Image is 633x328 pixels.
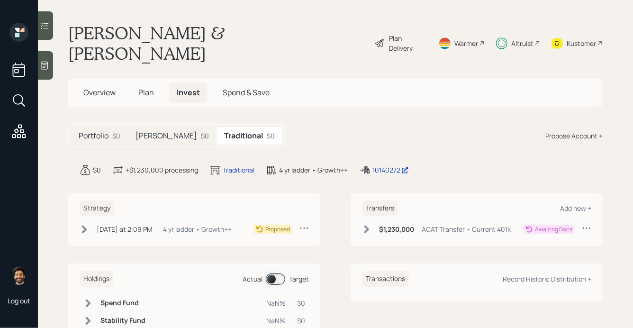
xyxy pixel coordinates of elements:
[266,316,286,326] div: NaN%
[297,298,305,308] div: $0
[372,165,409,175] div: 10140272
[100,299,145,307] h6: Spend Fund
[265,225,290,234] div: Proposed
[100,317,145,325] h6: Stability Fund
[560,204,591,213] div: Add new +
[297,316,305,326] div: $0
[138,87,154,98] span: Plan
[223,165,254,175] div: Traditional
[279,165,348,175] div: 4 yr ladder • Growth++
[224,131,263,140] h5: Traditional
[163,224,232,234] div: 4 yr ladder • Growth++
[223,87,270,98] span: Spend & Save
[136,131,197,140] h5: [PERSON_NAME]
[177,87,200,98] span: Invest
[97,224,153,234] div: [DATE] at 2:09 PM
[511,38,534,48] div: Altruist
[567,38,596,48] div: Kustomer
[112,131,120,141] div: $0
[389,33,427,53] div: Plan Delivery
[93,165,101,175] div: $0
[68,23,367,64] h1: [PERSON_NAME] & [PERSON_NAME]
[535,225,572,234] div: Awaiting Docs
[9,266,28,285] img: eric-schwartz-headshot.png
[454,38,478,48] div: Warmer
[201,131,209,141] div: $0
[362,271,409,287] h6: Transactions
[83,87,116,98] span: Overview
[545,131,603,141] div: Propose Account +
[362,200,398,216] h6: Transfers
[80,200,114,216] h6: Strategy
[289,274,309,284] div: Target
[8,296,30,305] div: Log out
[243,274,262,284] div: Actual
[422,224,511,234] div: ACAT Transfer • Current 401k
[266,298,286,308] div: NaN%
[80,271,113,287] h6: Holdings
[379,226,414,234] h6: $1,230,000
[79,131,109,140] h5: Portfolio
[126,165,198,175] div: +$1,230,000 processing
[267,131,275,141] div: $0
[503,274,591,283] div: Record Historic Distribution +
